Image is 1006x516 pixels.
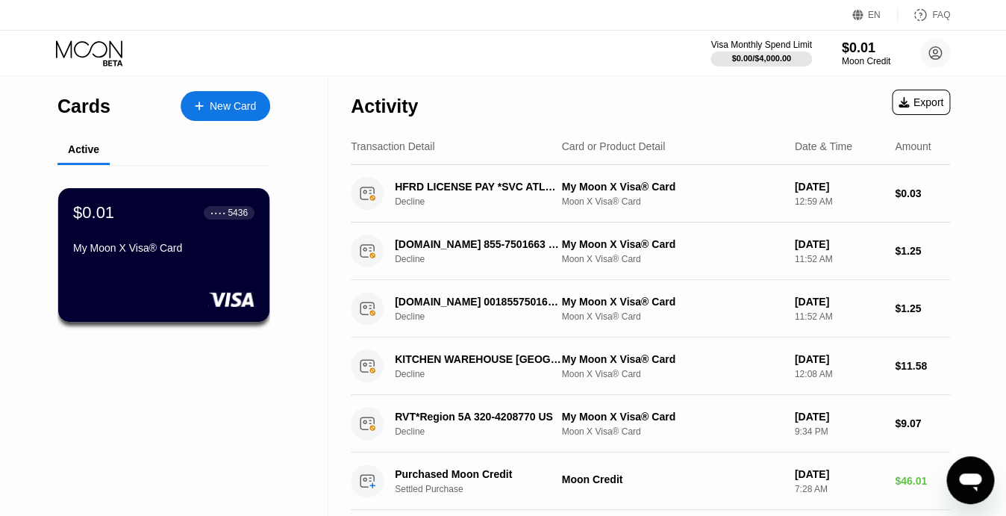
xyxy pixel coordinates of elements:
[210,100,256,113] div: New Card
[395,238,561,250] div: [DOMAIN_NAME] 855-7501663 US
[73,203,114,223] div: $0.01
[946,456,994,504] iframe: Button to launch messaging window
[795,238,883,250] div: [DATE]
[395,311,574,322] div: Decline
[351,280,950,338] div: [DOMAIN_NAME] 0018557501663USDeclineMy Moon X Visa® CardMoon X Visa® Card[DATE]11:52 AM$1.25
[210,211,225,215] div: ● ● ● ●
[395,254,574,264] div: Decline
[351,96,418,117] div: Activity
[561,181,782,193] div: My Moon X Visa® Card
[710,40,811,50] div: Visa Monthly Spend Limit
[899,96,943,108] div: Export
[395,353,561,365] div: KITCHEN WAREHOUSE [GEOGRAPHIC_DATA]
[561,411,782,423] div: My Moon X Visa® Card
[68,143,99,155] div: Active
[395,426,574,437] div: Decline
[710,40,811,66] div: Visa Monthly Spend Limit$0.00/$4,000.00
[561,196,782,207] div: Moon X Visa® Card
[351,338,950,395] div: KITCHEN WAREHOUSE [GEOGRAPHIC_DATA]DeclineMy Moon X Visa® CardMoon X Visa® Card[DATE]12:08 AM$11.58
[228,208,248,218] div: 5436
[181,91,270,121] div: New Card
[561,254,782,264] div: Moon X Visa® Card
[561,369,782,379] div: Moon X Visa® Card
[868,10,881,20] div: EN
[795,140,852,152] div: Date & Time
[795,254,883,264] div: 11:52 AM
[351,140,434,152] div: Transaction Detail
[795,296,883,308] div: [DATE]
[852,7,898,22] div: EN
[561,353,782,365] div: My Moon X Visa® Card
[395,468,561,480] div: Purchased Moon Credit
[892,90,950,115] div: Export
[351,223,950,280] div: [DOMAIN_NAME] 855-7501663 USDeclineMy Moon X Visa® CardMoon X Visa® Card[DATE]11:52 AM$1.25
[395,411,561,423] div: RVT*Region 5A 320-4208770 US
[932,10,950,20] div: FAQ
[895,245,950,257] div: $1.25
[351,165,950,223] div: HFRD LICENSE PAY *SVC ATLANTA [GEOGRAPHIC_DATA]DeclineMy Moon X Visa® CardMoon X Visa® Card[DATE]...
[561,311,782,322] div: Moon X Visa® Card
[395,369,574,379] div: Decline
[395,181,561,193] div: HFRD LICENSE PAY *SVC ATLANTA [GEOGRAPHIC_DATA]
[561,238,782,250] div: My Moon X Visa® Card
[895,417,950,429] div: $9.07
[731,54,791,63] div: $0.00 / $4,000.00
[795,369,883,379] div: 12:08 AM
[842,40,890,66] div: $0.01Moon Credit
[561,296,782,308] div: My Moon X Visa® Card
[895,360,950,372] div: $11.58
[58,188,269,322] div: $0.01● ● ● ●5436My Moon X Visa® Card
[795,411,883,423] div: [DATE]
[561,140,665,152] div: Card or Product Detail
[57,96,110,117] div: Cards
[395,484,574,494] div: Settled Purchase
[895,475,950,487] div: $46.01
[795,484,883,494] div: 7:28 AM
[795,181,883,193] div: [DATE]
[898,7,950,22] div: FAQ
[561,426,782,437] div: Moon X Visa® Card
[795,468,883,480] div: [DATE]
[895,187,950,199] div: $0.03
[73,242,254,254] div: My Moon X Visa® Card
[895,140,931,152] div: Amount
[795,196,883,207] div: 12:59 AM
[842,40,890,56] div: $0.01
[395,296,561,308] div: [DOMAIN_NAME] 0018557501663US
[561,473,782,485] div: Moon Credit
[842,56,890,66] div: Moon Credit
[895,302,950,314] div: $1.25
[795,353,883,365] div: [DATE]
[351,453,950,510] div: Purchased Moon CreditSettled PurchaseMoon Credit[DATE]7:28 AM$46.01
[795,311,883,322] div: 11:52 AM
[351,395,950,453] div: RVT*Region 5A 320-4208770 USDeclineMy Moon X Visa® CardMoon X Visa® Card[DATE]9:34 PM$9.07
[795,426,883,437] div: 9:34 PM
[395,196,574,207] div: Decline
